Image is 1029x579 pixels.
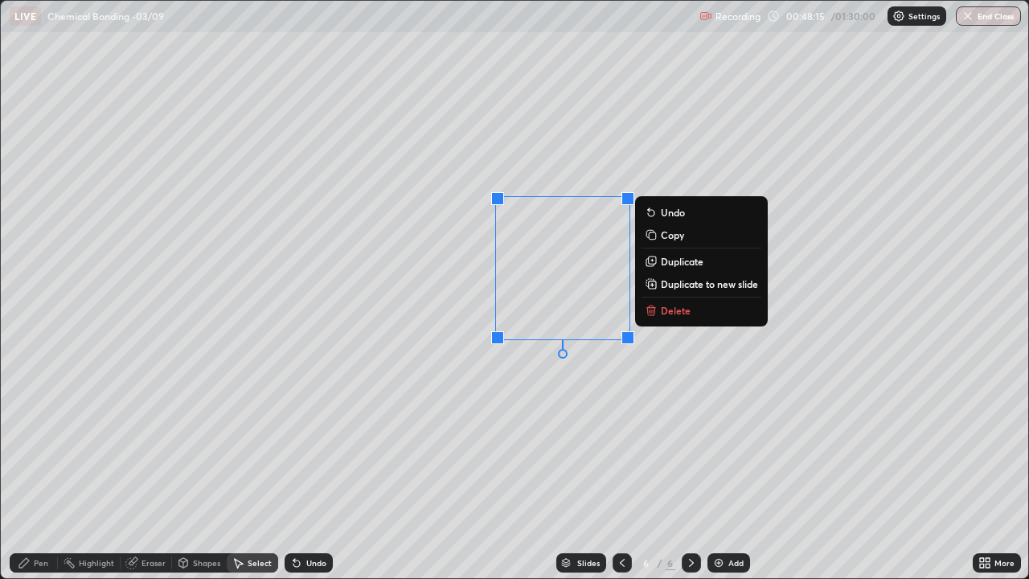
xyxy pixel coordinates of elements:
div: Select [248,559,272,567]
div: Shapes [193,559,220,567]
div: Undo [306,559,326,567]
img: add-slide-button [712,556,725,569]
div: Pen [34,559,48,567]
p: LIVE [14,10,36,23]
p: Duplicate [661,255,703,268]
div: Eraser [141,559,166,567]
div: 6 [666,556,675,570]
p: Chemical Bonding -03/09 [47,10,164,23]
p: Duplicate to new slide [661,277,758,290]
div: Add [728,559,744,567]
div: 6 [638,558,654,568]
p: Copy [661,228,684,241]
button: Delete [642,301,761,320]
p: Recording [715,10,760,23]
div: Highlight [79,559,114,567]
div: Slides [577,559,600,567]
img: recording.375f2c34.svg [699,10,712,23]
img: class-settings-icons [892,10,905,23]
div: / [658,558,662,568]
p: Delete [661,304,691,317]
img: end-class-cross [961,10,974,23]
button: Undo [642,203,761,222]
button: Duplicate [642,252,761,271]
button: Duplicate to new slide [642,274,761,294]
button: Copy [642,225,761,244]
div: More [994,559,1015,567]
p: Undo [661,206,685,219]
p: Settings [908,12,940,20]
button: End Class [956,6,1021,26]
